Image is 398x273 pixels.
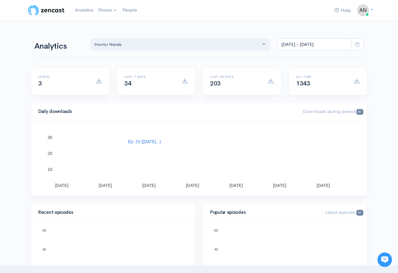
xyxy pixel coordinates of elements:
[317,183,330,188] text: [DATE]
[229,183,243,188] text: [DATE]
[142,183,156,188] text: [DATE]
[128,139,161,144] text: Ep. 23 ([DATE]...)
[229,249,239,253] text: Ep. 23
[38,80,42,87] span: 3
[357,4,369,16] img: ...
[210,80,221,87] span: 203
[210,75,261,79] h6: Last 30 days
[55,183,68,188] text: [DATE]
[38,75,89,79] h6: [DATE]
[210,210,318,215] h4: Popular episodes
[356,109,363,115] span: 87
[120,4,139,17] a: People
[94,41,261,48] div: Horror Nerds
[43,248,46,251] text: 40
[99,183,112,188] text: [DATE]
[332,4,353,17] a: Help
[38,128,360,188] svg: A chart.
[73,4,96,17] a: Analytics
[27,4,65,16] img: ZenCast Logo
[273,183,286,188] text: [DATE]
[90,38,270,51] button: Horror Nerds
[5,46,116,59] button: New conversation
[38,109,295,114] h4: Daily downloads
[124,75,175,79] h6: Last 7 days
[303,108,363,114] span: Downloads during period:
[186,183,199,188] text: [DATE]
[48,151,52,156] text: 20
[214,248,218,251] text: 40
[296,80,310,87] span: 1343
[43,229,46,232] text: 60
[34,42,83,51] h1: Analytics
[124,80,131,87] span: 34
[296,75,346,79] h6: All time
[96,4,120,17] a: Shows
[48,135,52,140] text: 30
[48,167,52,172] text: 10
[377,252,392,267] iframe: gist-messenger-bubble-iframe
[325,209,363,215] span: Latest episode:
[39,50,72,55] span: New conversation
[4,70,117,78] p: Find an answer quickly
[38,210,184,215] h4: Recent episodes
[214,229,218,232] text: 60
[13,80,112,92] input: Search articles
[356,210,363,216] span: 41
[159,249,169,253] text: Ep. 23
[277,38,352,51] input: analytics date range selector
